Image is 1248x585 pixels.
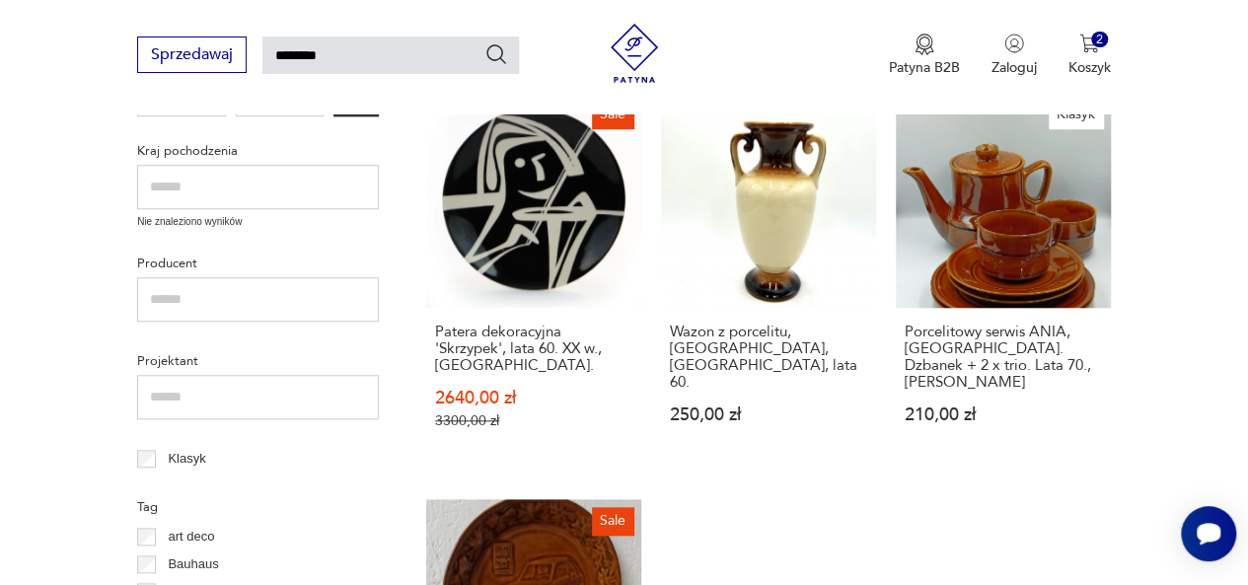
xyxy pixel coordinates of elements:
button: Szukaj [484,42,508,66]
a: Ikona medaluPatyna B2B [889,34,960,77]
iframe: Smartsupp widget button [1181,506,1236,561]
img: Ikonka użytkownika [1004,34,1024,53]
a: Sprzedawaj [137,49,247,63]
p: Zaloguj [991,58,1037,77]
p: Bauhaus [168,553,218,575]
div: 2 [1091,32,1108,48]
p: 3300,00 zł [435,412,632,429]
button: Zaloguj [991,34,1037,77]
button: Patyna B2B [889,34,960,77]
p: Projektant [137,350,379,372]
p: Producent [137,253,379,274]
button: Sprzedawaj [137,37,247,73]
p: Koszyk [1068,58,1111,77]
p: art deco [168,526,214,548]
p: Nie znaleziono wyników [137,214,379,230]
p: 210,00 zł [905,406,1102,423]
button: 2Koszyk [1068,34,1111,77]
p: Patyna B2B [889,58,960,77]
img: Ikona medalu [915,34,934,55]
p: Tag [137,496,379,518]
img: Patyna - sklep z meblami i dekoracjami vintage [605,24,664,83]
a: KlasykPorcelitowy serwis ANIA, Tułowice. Dzbanek + 2 x trio. Lata 70., Kazimierz KowalskiPorcelit... [896,93,1111,468]
h3: Patera dekoracyjna 'Skrzypek', lata 60. XX w., [GEOGRAPHIC_DATA]. [435,324,632,374]
p: Kraj pochodzenia [137,140,379,162]
p: 2640,00 zł [435,390,632,406]
h3: Porcelitowy serwis ANIA, [GEOGRAPHIC_DATA]. Dzbanek + 2 x trio. Lata 70., [PERSON_NAME] [905,324,1102,391]
h3: Wazon z porcelitu, [GEOGRAPHIC_DATA], [GEOGRAPHIC_DATA], lata 60. [670,324,867,391]
a: Wazon z porcelitu, Tułowice, Polska, lata 60.Wazon z porcelitu, [GEOGRAPHIC_DATA], [GEOGRAPHIC_DA... [661,93,876,468]
img: Ikona koszyka [1079,34,1099,53]
p: 250,00 zł [670,406,867,423]
a: SalePatera dekoracyjna 'Skrzypek', lata 60. XX w., Tułowice.Patera dekoracyjna 'Skrzypek', lata 6... [426,93,641,468]
p: Klasyk [168,448,205,470]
